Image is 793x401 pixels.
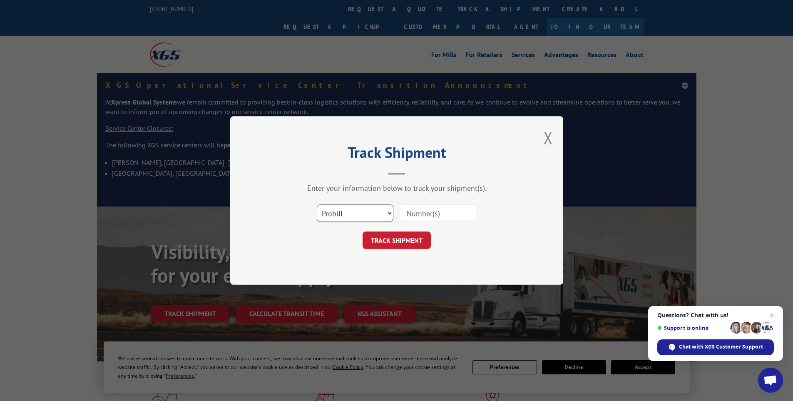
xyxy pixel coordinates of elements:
[679,343,763,351] span: Chat with XGS Customer Support
[657,312,774,319] span: Questions? Chat with us!
[272,183,522,193] div: Enter your information below to track your shipment(s).
[657,339,774,355] span: Chat with XGS Customer Support
[400,204,476,222] input: Number(s)
[363,232,431,249] button: TRACK SHIPMENT
[657,325,727,331] span: Support is online
[758,368,783,393] a: Open chat
[544,127,553,149] button: Close modal
[272,147,522,162] h2: Track Shipment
